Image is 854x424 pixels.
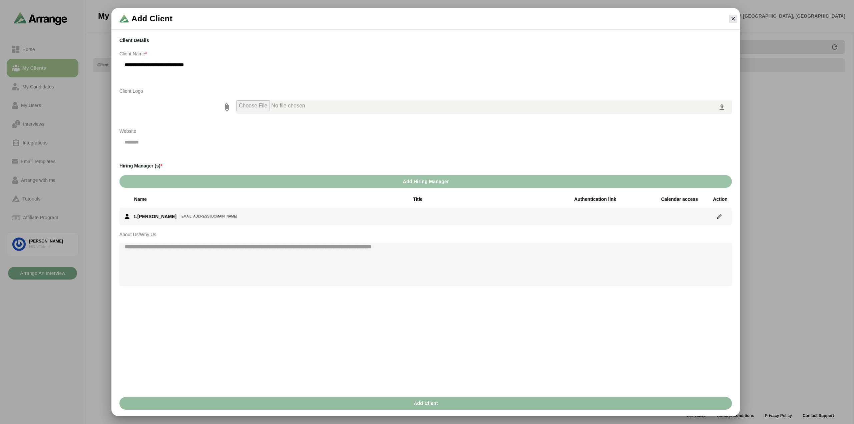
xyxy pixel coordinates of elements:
[394,196,434,202] div: Title
[119,397,732,410] button: Add Client
[119,36,732,44] h3: Client Details
[119,127,422,135] p: Website
[119,231,732,239] p: About Us/Why Us
[119,50,732,58] p: Client Name
[658,196,701,202] div: Calendar access
[119,87,732,95] p: Client Logo
[566,196,624,202] div: Authentication link
[131,13,172,24] span: Add Client
[223,103,231,111] i: prepended action
[413,397,438,410] span: Add Client
[402,175,449,188] span: Add Hiring Manager
[133,214,176,219] h3: .[PERSON_NAME]
[119,196,303,202] div: Name
[119,162,732,170] h3: Hiring Manager (s)
[119,175,732,188] button: Add Hiring Manager
[709,196,732,202] div: Action
[180,214,237,220] div: [EMAIL_ADDRESS][DOMAIN_NAME]
[133,214,136,219] span: 1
